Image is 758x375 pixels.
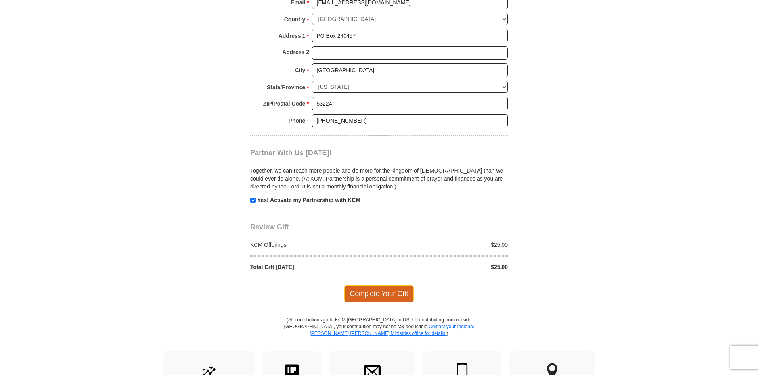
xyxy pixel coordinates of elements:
strong: Yes! Activate my Partnership with KCM [257,197,360,203]
strong: State/Province [267,82,305,93]
strong: Phone [289,115,306,126]
strong: Address 2 [282,46,309,58]
strong: Country [284,14,306,25]
span: Complete Your Gift [344,285,414,302]
span: Review Gift [250,223,289,231]
span: Partner With Us [DATE]! [250,149,332,157]
strong: Address 1 [279,30,306,41]
strong: City [295,65,305,76]
p: Together, we can reach more people and do more for the kingdom of [DEMOGRAPHIC_DATA] than we coul... [250,167,508,190]
strong: ZIP/Postal Code [263,98,306,109]
div: $25.00 [379,263,512,271]
div: Total Gift [DATE] [246,263,379,271]
div: $25.00 [379,241,512,249]
p: (All contributions go to KCM [GEOGRAPHIC_DATA] in USD. If contributing from outside [GEOGRAPHIC_D... [284,317,474,351]
div: KCM Offerings [246,241,379,249]
a: Contact your regional [PERSON_NAME] [PERSON_NAME] Ministries office for details. [310,324,474,336]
